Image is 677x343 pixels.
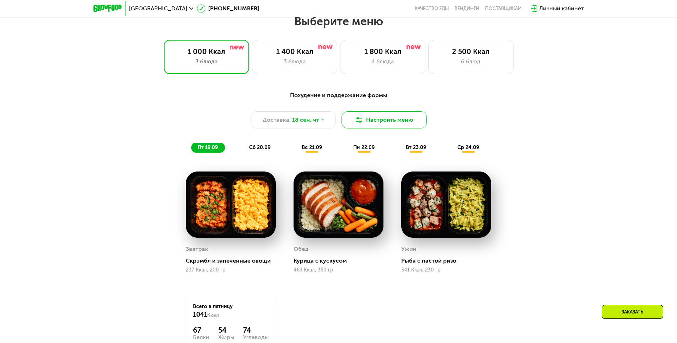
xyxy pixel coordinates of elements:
[207,312,219,318] span: Ккал
[485,6,522,11] div: поставщикам
[193,311,207,318] span: 1041
[186,257,281,264] div: Скрэмбл и запеченные овощи
[218,326,234,334] div: 54
[263,116,291,124] span: Доставка:
[342,111,427,128] button: Настроить меню
[348,57,418,66] div: 4 блюда
[128,91,549,100] div: Похудение и поддержание формы
[415,6,449,11] a: Качество еды
[129,6,187,11] span: [GEOGRAPHIC_DATA]
[294,244,308,254] div: Обед
[436,47,506,56] div: 2 500 Ккал
[193,334,209,340] div: Белки
[455,6,479,11] a: Вендинги
[193,303,269,319] div: Всего в пятницу
[23,14,654,28] h2: Выберите меню
[186,267,276,273] div: 237 Ккал, 200 гр
[243,326,269,334] div: 74
[353,144,375,151] span: пн 22.09
[294,257,389,264] div: Курица с кускусом
[171,47,242,56] div: 1 000 Ккал
[171,57,242,66] div: 3 блюда
[243,334,269,340] div: Углеводы
[401,267,491,273] div: 341 Ккал, 230 гр
[259,57,330,66] div: 3 блюда
[259,47,330,56] div: 1 400 Ккал
[193,326,209,334] div: 67
[348,47,418,56] div: 1 800 Ккал
[197,4,259,13] a: [PHONE_NUMBER]
[218,334,234,340] div: Жиры
[401,257,497,264] div: Рыба с пастой ризо
[401,244,417,254] div: Ужин
[539,4,584,13] div: Личный кабинет
[294,267,383,273] div: 463 Ккал, 350 гр
[406,144,426,151] span: вт 23.09
[302,144,322,151] span: вс 21.09
[198,144,218,151] span: пт 19.09
[436,57,506,66] div: 6 блюд
[457,144,479,151] span: ср 24.09
[292,116,319,124] span: 18 сен, чт
[602,305,663,319] div: Заказать
[249,144,270,151] span: сб 20.09
[186,244,208,254] div: Завтрак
